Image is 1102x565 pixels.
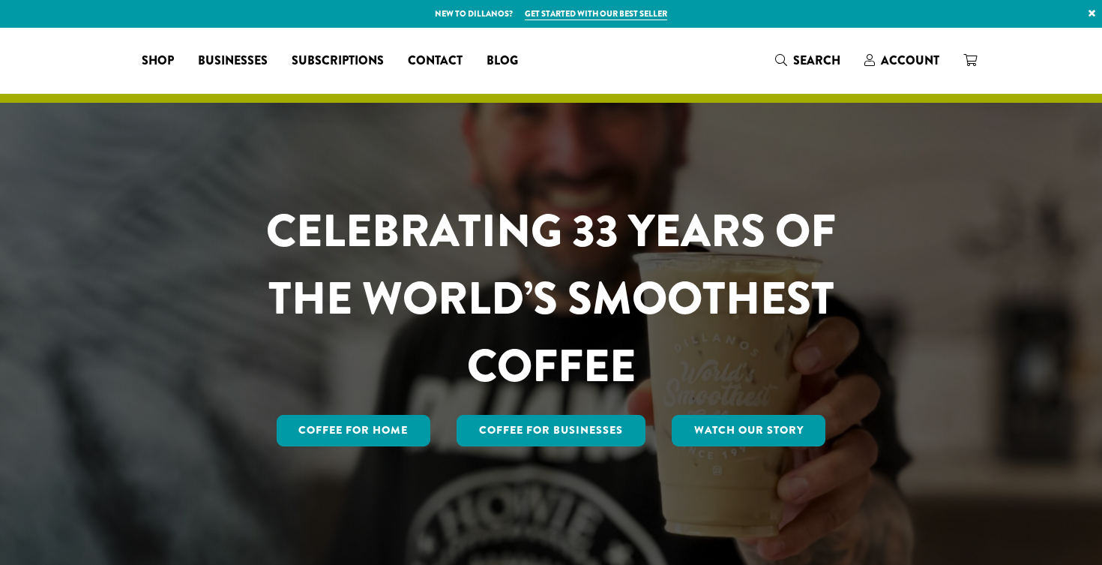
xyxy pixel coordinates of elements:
[222,197,880,400] h1: CELEBRATING 33 YEARS OF THE WORLD’S SMOOTHEST COFFEE
[292,52,384,71] span: Subscriptions
[457,415,645,446] a: Coffee For Businesses
[881,52,939,69] span: Account
[198,52,268,71] span: Businesses
[487,52,518,71] span: Blog
[130,49,186,73] a: Shop
[525,8,667,20] a: Get started with our best seller
[142,52,174,71] span: Shop
[793,52,840,69] span: Search
[277,415,431,446] a: Coffee for Home
[672,415,826,446] a: Watch Our Story
[408,52,463,71] span: Contact
[763,48,852,73] a: Search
